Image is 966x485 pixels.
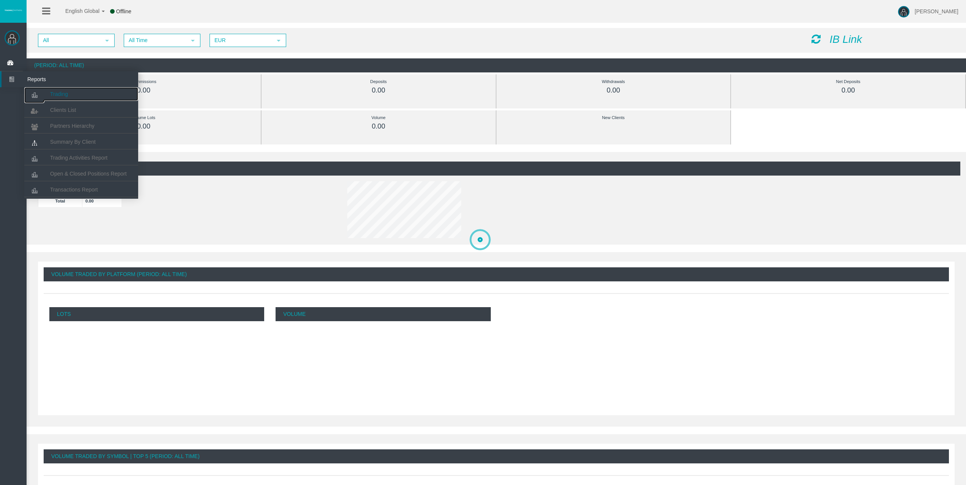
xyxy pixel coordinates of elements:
[915,8,958,14] span: [PERSON_NAME]
[50,107,76,113] span: Clients List
[514,86,714,95] div: 0.00
[210,35,272,46] span: EUR
[24,183,138,196] a: Transactions Report
[32,162,960,176] div: (Period: All Time)
[44,86,244,95] div: 0.00
[82,195,122,207] td: 0.00
[49,307,264,321] p: Lots
[829,33,862,45] i: IB Link
[124,35,186,46] span: All Time
[44,122,244,131] div: 0.00
[24,167,138,181] a: Open & Closed Positions Report
[276,38,282,44] span: select
[104,38,110,44] span: select
[748,86,948,95] div: 0.00
[190,38,196,44] span: select
[514,113,714,122] div: New Clients
[812,34,821,44] i: Reload Dashboard
[24,135,138,149] a: Summary By Client
[748,77,948,86] div: Net Deposits
[898,6,909,17] img: user-image
[39,35,100,46] span: All
[279,122,479,131] div: 0.00
[50,91,68,97] span: Trading
[50,123,95,129] span: Partners Hierarchy
[24,119,138,133] a: Partners Hierarchy
[279,113,479,122] div: Volume
[44,77,244,86] div: Commissions
[55,8,99,14] span: English Global
[50,155,107,161] span: Trading Activities Report
[27,58,966,72] div: (Period: All Time)
[24,103,138,117] a: Clients List
[50,171,127,177] span: Open & Closed Positions Report
[44,449,949,463] div: Volume Traded By Symbol | Top 5 (Period: All Time)
[50,139,96,145] span: Summary By Client
[38,195,82,207] td: Total
[279,86,479,95] div: 0.00
[44,267,949,281] div: Volume Traded By Platform (Period: All Time)
[4,9,23,12] img: logo.svg
[44,113,244,122] div: Volume Lots
[514,77,714,86] div: Withdrawals
[276,307,490,321] p: Volume
[279,77,479,86] div: Deposits
[24,87,138,101] a: Trading
[116,8,131,14] span: Offline
[24,151,138,165] a: Trading Activities Report
[2,71,138,87] a: Reports
[50,187,98,193] span: Transactions Report
[22,71,96,87] span: Reports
